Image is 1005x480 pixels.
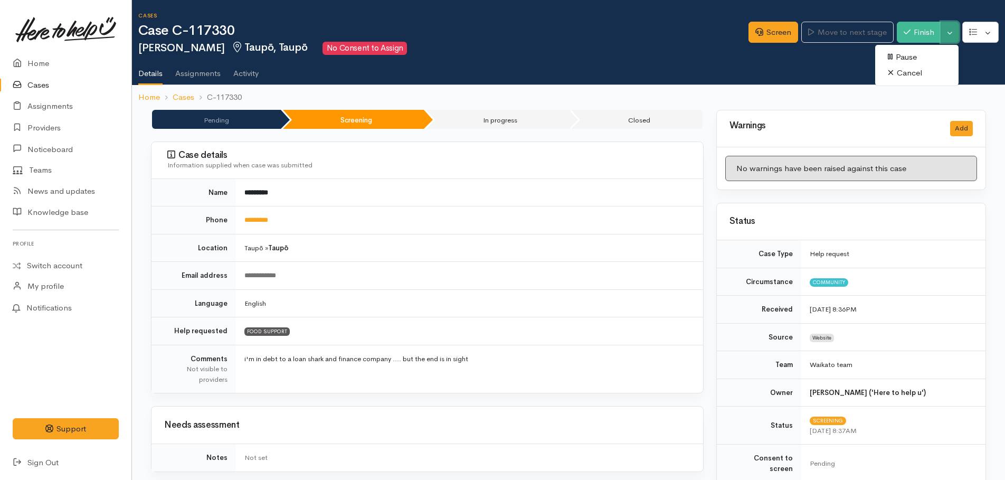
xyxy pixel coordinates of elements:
td: Name [151,179,236,206]
li: Closed [571,110,702,129]
span: Screening [810,417,846,425]
td: Circumstance [717,268,801,296]
td: i'm in debt to a loan shark and finance company .... but the end is in sight [236,345,703,393]
td: Comments [151,345,236,393]
td: Notes [151,444,236,472]
li: C-117330 [194,91,242,103]
h3: Warnings [729,121,937,131]
div: Information supplied when case was submitted [167,160,690,171]
span: FOOD SUPPORT [244,327,290,336]
h2: [PERSON_NAME] [138,42,748,55]
td: Help requested [151,317,236,345]
td: Help request [801,240,985,268]
a: Assignments [175,55,221,84]
h6: Cases [138,13,748,18]
h3: Needs assessment [164,420,690,430]
div: No warnings have been raised against this case [725,156,977,182]
a: Home [138,91,160,103]
td: English [236,289,703,317]
li: Screening [283,110,423,129]
button: Add [950,121,973,136]
td: Email address [151,262,236,290]
div: [DATE] 8:37AM [810,426,973,436]
time: [DATE] 8:36PM [810,305,857,314]
span: No Consent to Assign [323,42,407,55]
div: Pending [810,458,973,469]
a: Cancel [875,65,959,81]
span: Waikato team [810,360,852,369]
td: Case Type [717,240,801,268]
span: Taupō » [244,243,289,252]
td: Owner [717,379,801,407]
h1: Case C-117330 [138,23,748,39]
b: Taupō [268,243,289,252]
td: Language [151,289,236,317]
button: Support [13,418,119,440]
td: Team [717,351,801,379]
span: Community [810,278,848,287]
a: Move to next stage [801,22,893,43]
a: Activity [233,55,259,84]
td: Status [717,407,801,445]
b: [PERSON_NAME] ('Here to help u') [810,388,926,397]
h3: Status [729,217,973,227]
a: Cases [173,91,194,103]
div: Not visible to providers [164,364,227,384]
a: Screen [748,22,798,43]
td: Source [717,323,801,351]
h3: Case details [167,150,690,161]
td: Received [717,296,801,324]
li: In progress [426,110,569,129]
a: Pause [875,49,959,65]
span: Taupō, Taupō [231,41,308,54]
h6: Profile [13,237,119,251]
span: Website [810,334,834,342]
nav: breadcrumb [132,85,1005,110]
td: Location [151,234,236,262]
li: Pending [152,110,281,129]
button: Finish [897,22,941,43]
div: Not set [244,453,690,463]
a: Details [138,55,163,86]
td: Phone [151,206,236,234]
